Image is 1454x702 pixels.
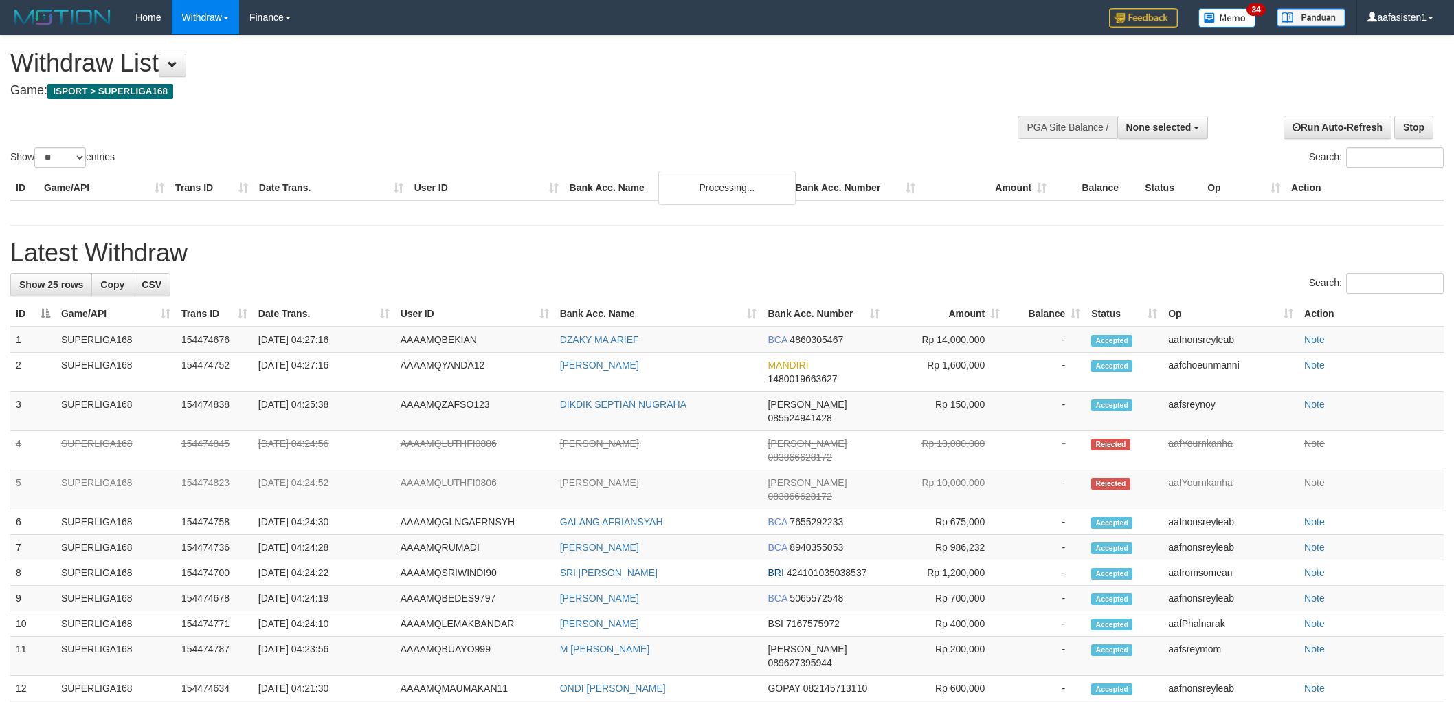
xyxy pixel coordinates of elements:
[1246,3,1265,16] span: 34
[395,535,555,560] td: AAAAMQRUMADI
[803,683,867,694] span: Copy 082145713110 to clipboard
[885,676,1005,701] td: Rp 600,000
[10,392,56,431] td: 3
[1005,637,1086,676] td: -
[133,273,170,296] a: CSV
[768,360,808,371] span: MANDIRI
[768,399,847,410] span: [PERSON_NAME]
[56,470,176,509] td: SUPERLIGA168
[790,175,921,201] th: Bank Acc. Number
[10,84,956,98] h4: Game:
[1091,517,1132,529] span: Accepted
[56,535,176,560] td: SUPERLIGA168
[176,470,253,509] td: 154474823
[395,676,555,701] td: AAAAMQMAUMAKAN11
[1309,147,1444,168] label: Search:
[885,327,1005,353] td: Rp 14,000,000
[395,301,555,327] th: User ID: activate to sort column ascending
[1091,593,1132,605] span: Accepted
[10,7,115,28] img: MOTION_logo.png
[1005,327,1086,353] td: -
[10,301,56,327] th: ID: activate to sort column descending
[1091,439,1130,450] span: Rejected
[1091,360,1132,372] span: Accepted
[1304,567,1325,578] a: Note
[1005,535,1086,560] td: -
[10,353,56,392] td: 2
[56,392,176,431] td: SUPERLIGA168
[1394,116,1433,139] a: Stop
[560,567,658,578] a: SRI [PERSON_NAME]
[1005,611,1086,637] td: -
[1277,8,1345,27] img: panduan.png
[768,452,831,463] span: Copy 083866628172 to clipboard
[885,392,1005,431] td: Rp 150,000
[1163,586,1299,611] td: aafnonsreyleab
[176,637,253,676] td: 154474787
[768,413,831,424] span: Copy 085524941428 to clipboard
[176,509,253,535] td: 154474758
[10,175,38,201] th: ID
[564,175,790,201] th: Bank Acc. Name
[395,560,555,586] td: AAAAMQSRIWINDI90
[395,586,555,611] td: AAAAMQBEDES9797
[1304,593,1325,604] a: Note
[560,618,639,629] a: [PERSON_NAME]
[921,175,1052,201] th: Amount
[34,147,86,168] select: Showentries
[253,431,395,470] td: [DATE] 04:24:56
[768,683,800,694] span: GOPAY
[768,644,847,655] span: [PERSON_NAME]
[1005,392,1086,431] td: -
[768,657,831,668] span: Copy 089627395944 to clipboard
[56,353,176,392] td: SUPERLIGA168
[768,477,847,488] span: [PERSON_NAME]
[1163,470,1299,509] td: aafYournkanha
[1163,535,1299,560] td: aafnonsreyleab
[1018,116,1117,139] div: PGA Site Balance /
[768,542,787,553] span: BCA
[790,593,843,604] span: Copy 5065572548 to clipboard
[1163,611,1299,637] td: aafPhalnarak
[10,431,56,470] td: 4
[10,327,56,353] td: 1
[253,392,395,431] td: [DATE] 04:25:38
[1304,360,1325,371] a: Note
[395,392,555,431] td: AAAAMQZAFSO123
[560,334,639,345] a: DZAKY MA ARIEF
[395,431,555,470] td: AAAAMQLUTHFI0806
[10,239,1444,267] h1: Latest Withdraw
[395,637,555,676] td: AAAAMQBUAYO999
[176,327,253,353] td: 154474676
[10,50,956,77] h1: Withdraw List
[10,586,56,611] td: 9
[1163,509,1299,535] td: aafnonsreyleab
[1304,399,1325,410] a: Note
[658,171,796,205] div: Processing...
[1304,542,1325,553] a: Note
[1304,618,1325,629] a: Note
[1346,147,1444,168] input: Search:
[885,637,1005,676] td: Rp 200,000
[1005,431,1086,470] td: -
[1163,301,1299,327] th: Op: activate to sort column ascending
[1202,175,1286,201] th: Op
[253,611,395,637] td: [DATE] 04:24:10
[560,438,639,449] a: [PERSON_NAME]
[885,560,1005,586] td: Rp 1,200,000
[1005,353,1086,392] td: -
[395,353,555,392] td: AAAAMQYANDA12
[560,683,666,694] a: ONDI [PERSON_NAME]
[1163,327,1299,353] td: aafnonsreyleab
[1005,676,1086,701] td: -
[1304,334,1325,345] a: Note
[395,470,555,509] td: AAAAMQLUTHFI0806
[560,360,639,371] a: [PERSON_NAME]
[56,431,176,470] td: SUPERLIGA168
[253,301,395,327] th: Date Trans.: activate to sort column ascending
[10,611,56,637] td: 10
[790,542,843,553] span: Copy 8940355053 to clipboard
[100,279,124,290] span: Copy
[560,542,639,553] a: [PERSON_NAME]
[253,470,395,509] td: [DATE] 04:24:52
